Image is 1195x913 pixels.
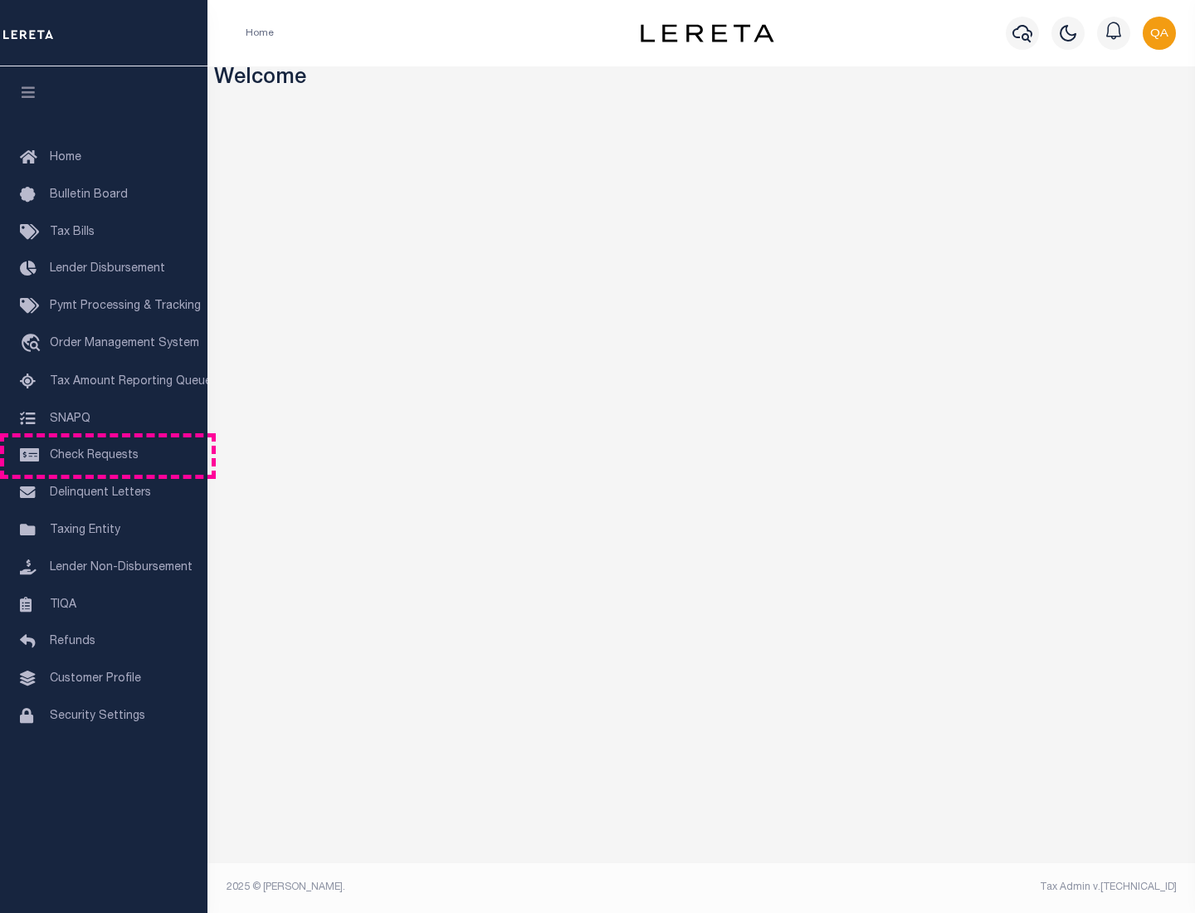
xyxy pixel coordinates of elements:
[50,263,165,275] span: Lender Disbursement
[50,376,212,388] span: Tax Amount Reporting Queue
[50,710,145,722] span: Security Settings
[641,24,773,42] img: logo-dark.svg
[50,413,90,424] span: SNAPQ
[50,636,95,647] span: Refunds
[1143,17,1176,50] img: svg+xml;base64,PHN2ZyB4bWxucz0iaHR0cDovL3d3dy53My5vcmcvMjAwMC9zdmciIHBvaW50ZXItZXZlbnRzPSJub25lIi...
[50,598,76,610] span: TIQA
[20,334,46,355] i: travel_explore
[50,227,95,238] span: Tax Bills
[50,525,120,536] span: Taxing Entity
[50,562,193,574] span: Lender Non-Disbursement
[50,338,199,349] span: Order Management System
[214,66,1189,92] h3: Welcome
[50,487,151,499] span: Delinquent Letters
[214,880,702,895] div: 2025 © [PERSON_NAME].
[50,300,201,312] span: Pymt Processing & Tracking
[50,450,139,461] span: Check Requests
[714,880,1177,895] div: Tax Admin v.[TECHNICAL_ID]
[50,152,81,164] span: Home
[50,189,128,201] span: Bulletin Board
[50,673,141,685] span: Customer Profile
[246,26,274,41] li: Home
